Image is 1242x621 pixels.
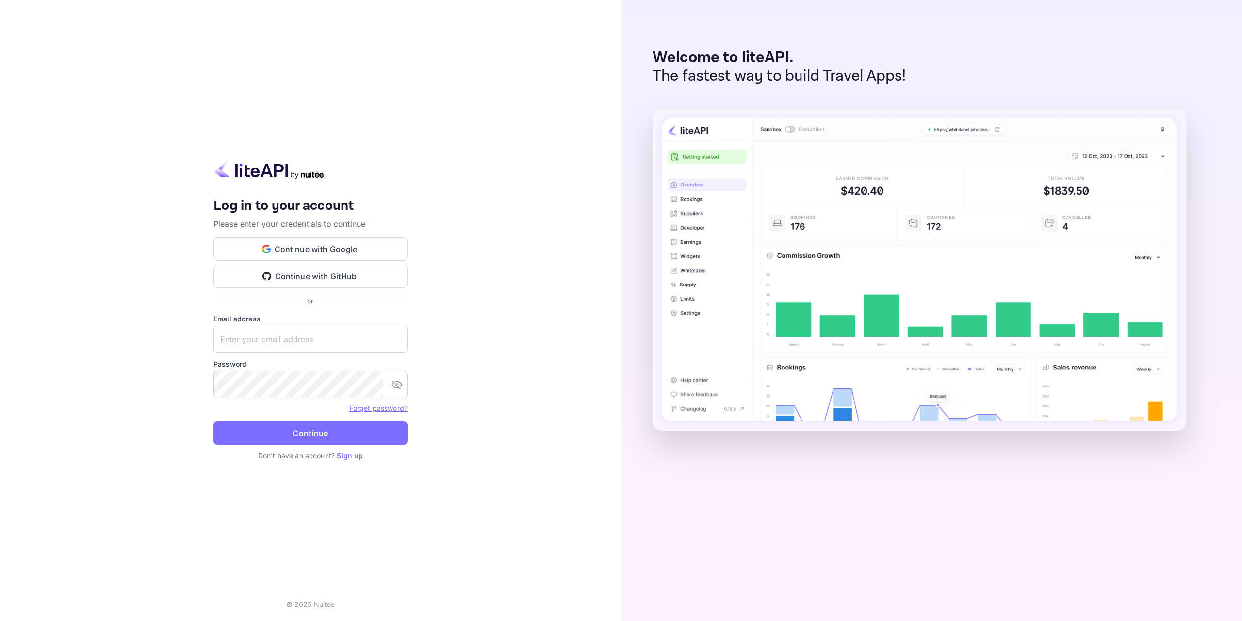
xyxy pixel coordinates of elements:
button: Continue with Google [213,237,408,261]
input: Enter your email address [213,326,408,353]
p: The fastest way to build Travel Apps! [653,67,906,85]
p: Welcome to liteAPI. [653,49,906,67]
p: Please enter your credentials to continue [213,218,408,230]
p: or [307,296,313,306]
label: Email address [213,314,408,324]
h4: Log in to your account [213,198,408,215]
p: © 2025 Nuitee [286,599,335,609]
a: Forget password? [350,403,408,413]
button: Continue with GitHub [213,265,408,288]
img: liteapi [213,160,325,179]
img: liteAPI Dashboard Preview [653,109,1186,431]
a: Forget password? [350,404,408,412]
button: Continue [213,421,408,445]
a: Sign up [337,452,363,460]
button: toggle password visibility [387,375,407,394]
p: Don't have an account? [213,451,408,461]
label: Password [213,359,408,369]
